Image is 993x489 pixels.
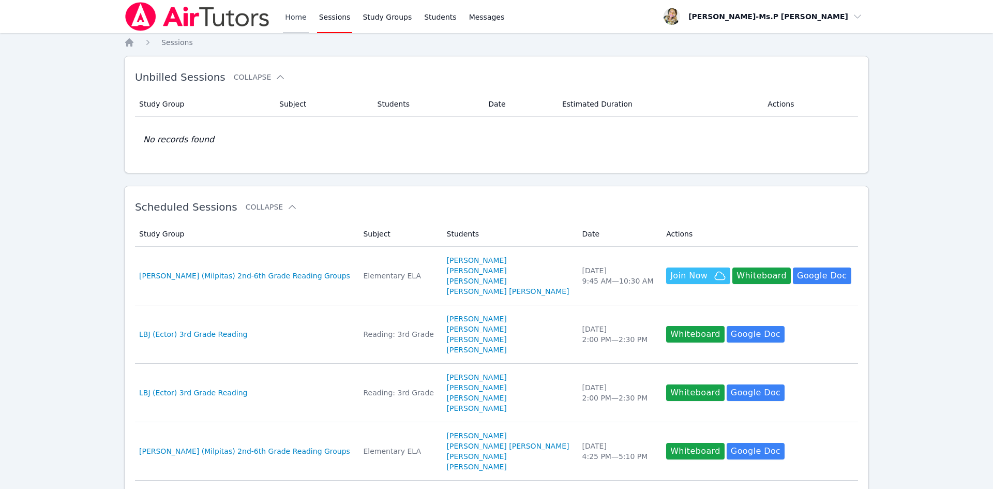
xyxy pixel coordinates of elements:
a: Google Doc [727,384,785,401]
th: Study Group [135,92,273,117]
tr: [PERSON_NAME] (Milpitas) 2nd-6th Grade Reading GroupsElementary ELA[PERSON_NAME][PERSON_NAME] [PE... [135,422,858,481]
a: [PERSON_NAME] [447,382,507,393]
tr: LBJ (Ector) 3rd Grade ReadingReading: 3rd Grade[PERSON_NAME][PERSON_NAME][PERSON_NAME][PERSON_NAM... [135,305,858,364]
button: Whiteboard [666,443,725,460]
th: Date [576,221,660,247]
div: [DATE] 2:00 PM — 2:30 PM [582,382,654,403]
a: [PERSON_NAME] [447,276,507,286]
div: Reading: 3rd Grade [363,388,434,398]
th: Students [371,92,483,117]
a: LBJ (Ector) 3rd Grade Reading [139,388,247,398]
span: Unbilled Sessions [135,71,225,83]
a: Google Doc [727,443,785,460]
a: [PERSON_NAME] [447,324,507,334]
img: Air Tutors [124,2,270,31]
a: [PERSON_NAME] [447,255,507,265]
a: Google Doc [727,326,785,343]
a: [PERSON_NAME] [PERSON_NAME] [447,441,569,451]
tr: [PERSON_NAME] (Milpitas) 2nd-6th Grade Reading GroupsElementary ELA[PERSON_NAME][PERSON_NAME][PER... [135,247,858,305]
a: [PERSON_NAME] [447,451,507,462]
a: [PERSON_NAME] [447,462,507,472]
span: Scheduled Sessions [135,201,237,213]
a: [PERSON_NAME] [447,431,507,441]
a: [PERSON_NAME] [447,314,507,324]
th: Subject [273,92,371,117]
th: Study Group [135,221,357,247]
button: Whiteboard [666,384,725,401]
button: Whiteboard [666,326,725,343]
a: [PERSON_NAME] (Milpitas) 2nd-6th Grade Reading Groups [139,271,350,281]
a: [PERSON_NAME] [447,393,507,403]
div: [DATE] 2:00 PM — 2:30 PM [582,324,654,345]
div: Reading: 3rd Grade [363,329,434,339]
button: Whiteboard [732,268,791,284]
nav: Breadcrumb [124,37,869,48]
button: Collapse [246,202,297,212]
div: Elementary ELA [363,446,434,456]
a: [PERSON_NAME] [447,334,507,345]
div: [DATE] 9:45 AM — 10:30 AM [582,265,654,286]
a: [PERSON_NAME] [447,372,507,382]
th: Estimated Duration [556,92,761,117]
a: [PERSON_NAME] [PERSON_NAME] [447,286,569,297]
a: LBJ (Ector) 3rd Grade Reading [139,329,247,339]
a: [PERSON_NAME] [447,403,507,413]
th: Actions [660,221,858,247]
div: [DATE] 4:25 PM — 5:10 PM [582,441,654,462]
span: Messages [469,12,505,22]
th: Date [482,92,556,117]
a: Google Doc [793,268,851,284]
span: Sessions [161,38,193,47]
tr: LBJ (Ector) 3rd Grade ReadingReading: 3rd Grade[PERSON_NAME][PERSON_NAME][PERSON_NAME][PERSON_NAM... [135,364,858,422]
button: Collapse [234,72,285,82]
div: Elementary ELA [363,271,434,281]
th: Students [441,221,576,247]
td: No records found [135,117,858,162]
a: Sessions [161,37,193,48]
a: [PERSON_NAME] [447,345,507,355]
a: [PERSON_NAME] [447,265,507,276]
th: Actions [761,92,858,117]
th: Subject [357,221,440,247]
button: Join Now [666,268,730,284]
span: Join Now [670,270,708,282]
a: [PERSON_NAME] (Milpitas) 2nd-6th Grade Reading Groups [139,446,350,456]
